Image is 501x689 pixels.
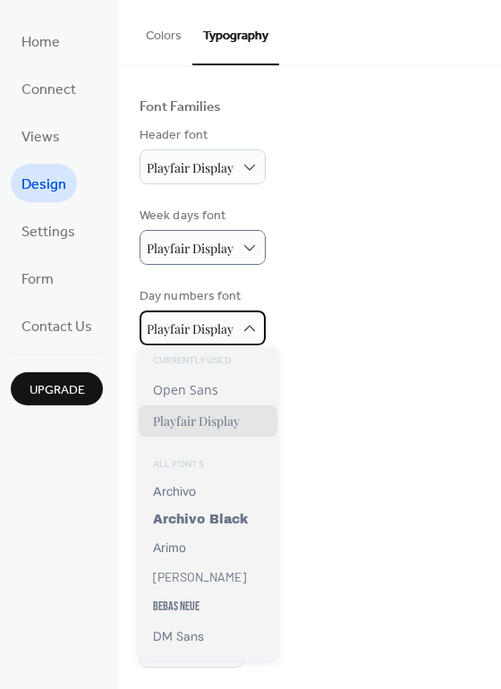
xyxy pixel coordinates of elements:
[11,372,103,405] button: Upgrade
[140,287,262,306] div: Day numbers font
[11,21,71,60] a: Home
[153,513,248,526] span: Archivo Black
[153,569,246,584] span: [PERSON_NAME]
[153,628,204,644] span: DM Sans
[21,171,66,199] span: Design
[11,116,71,155] a: Views
[21,29,60,56] span: Home
[153,659,193,674] span: Figtree
[21,76,76,104] span: Connect
[153,381,218,398] span: Open Sans
[140,207,262,225] div: Week days font
[147,159,234,176] span: Playfair Display
[140,126,262,145] div: Header font
[21,313,92,341] span: Contact Us
[140,98,221,117] div: Font Families
[11,164,77,202] a: Design
[147,240,234,257] span: Playfair Display
[11,69,87,107] a: Connect
[21,218,75,246] span: Settings
[153,540,186,555] span: Arimo
[11,259,64,297] a: Form
[147,320,234,337] span: Playfair Display
[30,381,85,400] span: Upgrade
[21,266,54,293] span: Form
[21,123,60,151] span: Views
[153,413,240,430] span: Playfair Display
[11,211,86,250] a: Settings
[11,306,103,344] a: Contact Us
[153,599,200,614] span: Bebas Neue
[153,485,196,498] span: Archivo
